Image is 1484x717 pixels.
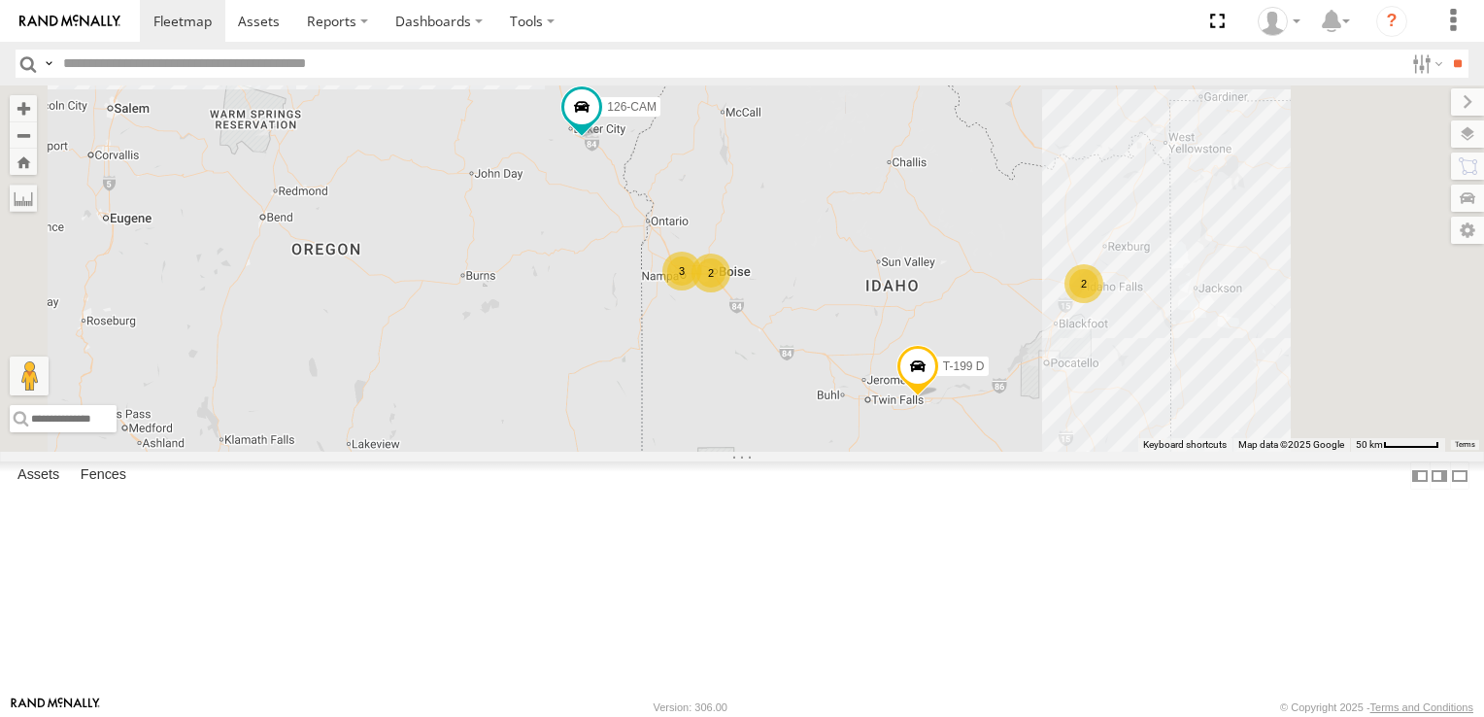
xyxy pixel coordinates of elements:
[943,359,985,373] span: T-199 D
[10,357,49,395] button: Drag Pegman onto the map to open Street View
[1451,217,1484,244] label: Map Settings
[19,15,120,28] img: rand-logo.svg
[1410,461,1430,490] label: Dock Summary Table to the Left
[71,462,136,490] label: Fences
[1238,439,1344,450] span: Map data ©2025 Google
[10,121,37,149] button: Zoom out
[662,252,701,290] div: 3
[1370,701,1473,713] a: Terms and Conditions
[10,95,37,121] button: Zoom in
[654,701,727,713] div: Version: 306.00
[607,100,657,114] span: 126-CAM
[1376,6,1407,37] i: ?
[1455,440,1475,448] a: Terms (opens in new tab)
[1404,50,1446,78] label: Search Filter Options
[1064,264,1103,303] div: 2
[1450,461,1469,490] label: Hide Summary Table
[41,50,56,78] label: Search Query
[1356,439,1383,450] span: 50 km
[1430,461,1449,490] label: Dock Summary Table to the Right
[10,149,37,175] button: Zoom Home
[8,462,69,490] label: Assets
[1350,438,1445,452] button: Map Scale: 50 km per 54 pixels
[691,254,730,292] div: 2
[10,185,37,212] label: Measure
[11,698,100,717] a: Visit our Website
[1280,701,1473,713] div: © Copyright 2025 -
[1143,438,1227,452] button: Keyboard shortcuts
[1251,7,1307,36] div: Heidi Drysdale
